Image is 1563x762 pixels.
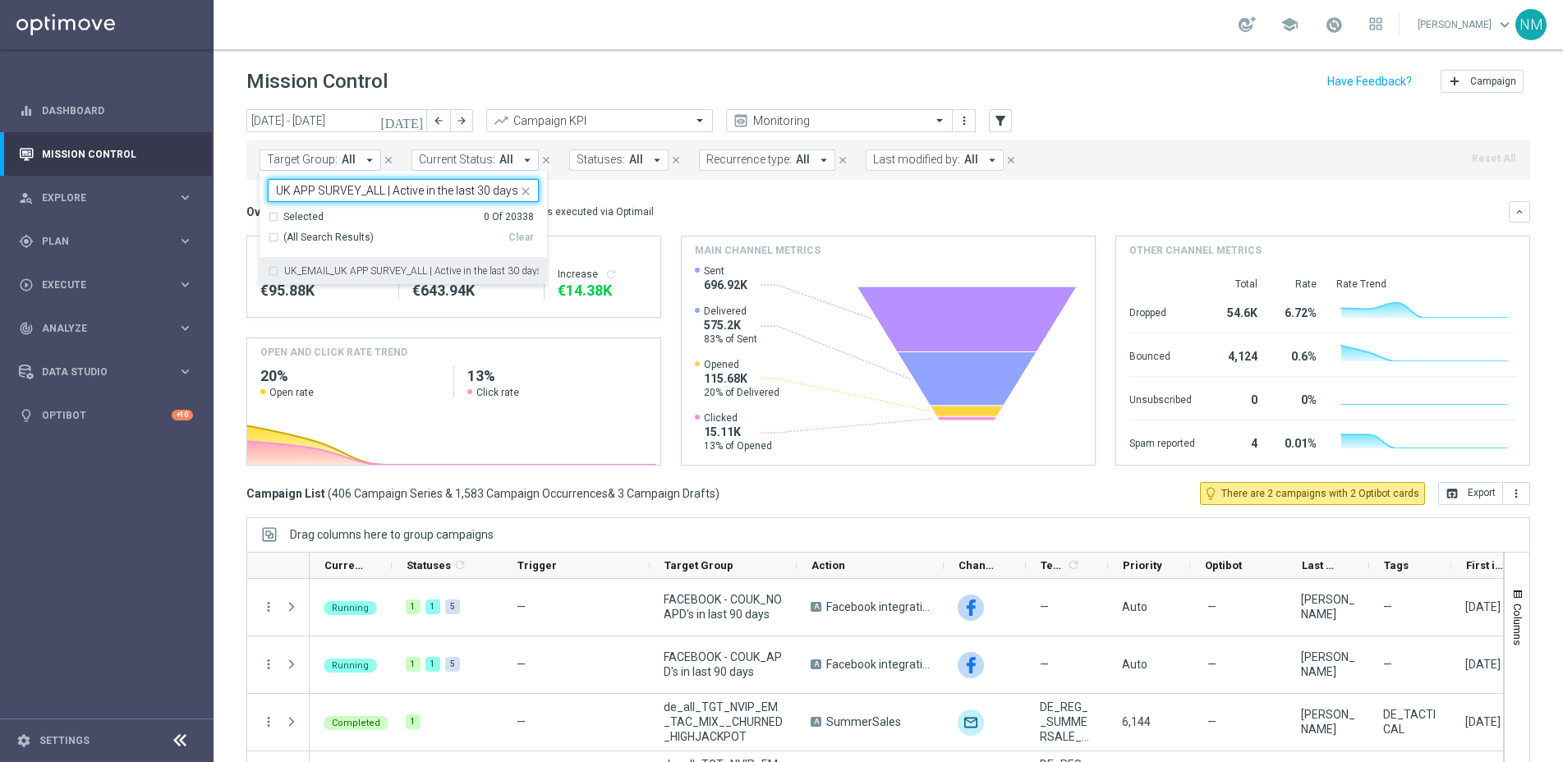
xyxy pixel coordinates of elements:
[1123,559,1162,571] span: Priority
[283,231,374,245] span: (All Search Results)
[1041,559,1064,571] span: Templates
[283,210,324,224] div: Selected
[328,486,332,501] span: (
[704,264,747,278] span: Sent
[704,318,757,333] span: 575.2K
[19,278,177,292] div: Execute
[16,733,31,748] i: settings
[569,149,669,171] button: Statuses: All arrow_drop_down
[1129,298,1195,324] div: Dropped
[362,153,377,168] i: arrow_drop_down
[19,365,177,379] div: Data Studio
[1129,243,1262,258] h4: Other channel metrics
[177,320,193,336] i: keyboard_arrow_right
[1277,298,1317,324] div: 6.72%
[1470,76,1516,87] span: Campaign
[261,714,276,729] button: more_vert
[1515,9,1547,40] div: NM
[406,599,421,614] div: 1
[670,154,682,166] i: close
[1005,154,1017,166] i: close
[958,559,998,571] span: Channel
[411,149,539,171] button: Current Status: All arrow_drop_down
[260,149,381,171] button: Target Group: All arrow_drop_down
[1509,201,1530,223] button: keyboard_arrow_down
[177,277,193,292] i: keyboard_arrow_right
[18,148,194,161] button: Mission Control
[956,111,972,131] button: more_vert
[332,603,369,613] span: Running
[1215,429,1257,455] div: 4
[1040,657,1049,672] span: —
[1122,658,1147,671] span: Auto
[985,153,1000,168] i: arrow_drop_down
[715,486,719,501] span: )
[261,657,276,672] i: more_vert
[816,153,831,168] i: arrow_drop_down
[1004,151,1018,169] button: close
[18,191,194,204] button: person_search Explore keyboard_arrow_right
[1301,592,1355,622] div: Petruta Pelin
[42,367,177,377] span: Data Studio
[1207,599,1216,614] span: —
[18,235,194,248] div: gps_fixed Plan keyboard_arrow_right
[42,193,177,203] span: Explore
[18,322,194,335] div: track_changes Analyze keyboard_arrow_right
[1511,604,1524,645] span: Columns
[605,268,618,281] i: refresh
[958,709,984,736] div: Optimail
[1203,486,1218,501] i: lightbulb_outline
[18,409,194,422] div: lightbulb Optibot +10
[1336,278,1516,291] div: Rate Trend
[826,599,930,614] span: Facebook integration test
[1277,385,1317,411] div: 0%
[704,305,757,318] span: Delivered
[1465,657,1501,672] div: 01 Sep 2025, Monday
[177,233,193,249] i: keyboard_arrow_right
[664,559,733,571] span: Target Group
[456,115,467,126] i: arrow_forward
[484,210,534,224] div: 0 Of 20338
[433,115,444,126] i: arrow_back
[1448,75,1461,88] i: add
[342,153,356,167] span: All
[958,652,984,678] img: Facebook Custom Audience
[177,190,193,205] i: keyboard_arrow_right
[811,659,821,669] span: A
[1215,298,1257,324] div: 54.6K
[1383,707,1437,737] span: DE_TACTICAL
[332,660,369,671] span: Running
[290,528,494,541] span: Drag columns here to group campaigns
[811,717,821,727] span: A
[1207,657,1216,672] span: —
[1503,482,1530,505] button: more_vert
[261,599,276,614] i: more_vert
[19,321,34,336] i: track_changes
[380,113,425,128] i: [DATE]
[517,600,526,613] span: —
[427,109,450,132] button: arrow_back
[42,236,177,246] span: Plan
[246,486,719,501] h3: Campaign List
[517,715,526,728] span: —
[558,268,647,281] div: Increase
[19,321,177,336] div: Analyze
[406,714,421,729] div: 1
[18,365,194,379] div: Data Studio keyboard_arrow_right
[1383,657,1392,672] span: —
[629,153,643,167] span: All
[425,599,440,614] div: 1
[42,324,177,333] span: Analyze
[989,109,1012,132] button: filter_alt
[19,393,193,437] div: Optibot
[1129,429,1195,455] div: Spam reported
[704,439,772,452] span: 13% of Opened
[1122,715,1151,728] span: 6,144
[704,278,747,292] span: 696.92K
[958,594,984,621] div: Facebook Custom Audience
[1200,482,1425,505] button: lightbulb_outline There are 2 campaigns with 2 Optibot cards
[1496,16,1514,34] span: keyboard_arrow_down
